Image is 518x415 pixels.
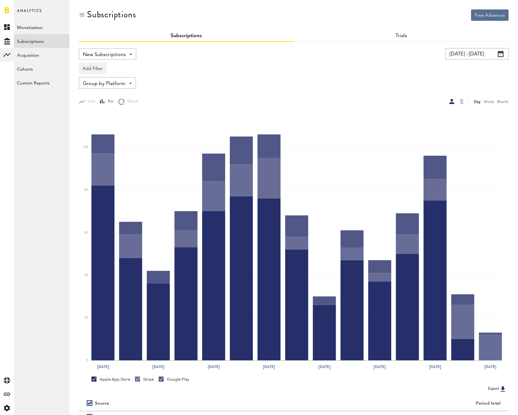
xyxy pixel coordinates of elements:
[263,364,275,370] text: [DATE]
[97,364,109,370] text: [DATE]
[497,98,509,105] div: Month
[135,377,154,382] div: Stripe
[471,9,509,21] button: Free Advances
[486,385,509,393] button: Export
[83,49,126,60] span: New Subscriptions
[91,377,130,382] div: Apple App Store
[374,364,386,370] text: [DATE]
[86,359,88,362] text: 0
[14,62,69,76] a: Cohorts
[302,401,501,406] div: Period total
[499,385,507,393] img: Export
[14,20,69,34] a: Monetization
[469,396,512,412] iframe: Opens a widget where you can find more information
[125,99,138,104] span: Donut
[95,401,109,406] div: Source
[84,274,88,277] text: 40
[83,78,125,89] span: Group by Platform
[87,9,136,20] div: Subscriptions
[14,34,69,48] a: Subscriptions
[84,316,88,320] text: 20
[484,98,494,105] div: Week
[485,364,497,370] text: [DATE]
[83,146,88,149] text: 100
[79,63,107,74] button: Add Filter
[84,188,88,192] text: 80
[85,99,95,104] span: Line
[84,231,88,234] text: 60
[105,99,113,104] span: Bar
[14,48,69,62] a: Acquisition
[159,377,189,382] div: Google Play
[474,98,480,105] div: Day
[171,33,202,38] a: Subscriptions
[208,364,220,370] text: [DATE]
[152,364,164,370] text: [DATE]
[429,364,441,370] text: [DATE]
[318,364,330,370] text: [DATE]
[17,7,42,20] span: Analytics
[14,76,69,89] a: Custom Reports
[395,33,407,38] a: Trials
